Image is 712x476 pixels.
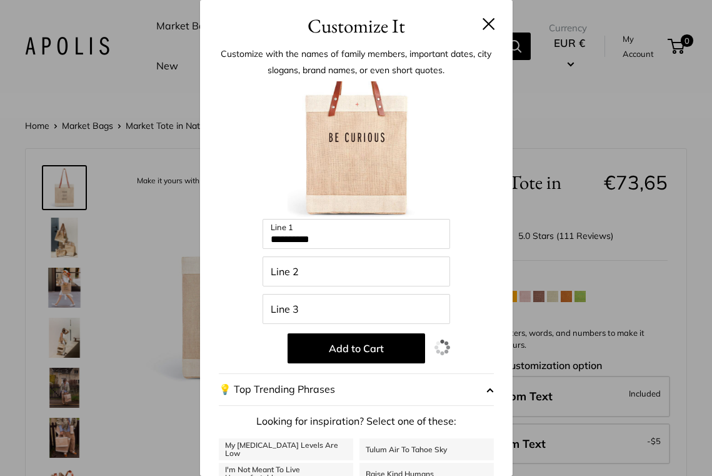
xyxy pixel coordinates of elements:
a: My [MEDICAL_DATA] Levels Are Low [219,438,353,460]
p: Looking for inspiration? Select one of these: [219,412,494,431]
img: loading.gif [434,340,450,355]
img: customizer-prod [288,81,425,219]
a: Tulum Air To Tahoe Sky [359,438,494,460]
button: 💡 Top Trending Phrases [219,373,494,406]
button: Add to Cart [288,333,425,363]
p: Customize with the names of family members, important dates, city slogans, brand names, or even s... [219,46,494,78]
h3: Customize It [219,11,494,41]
